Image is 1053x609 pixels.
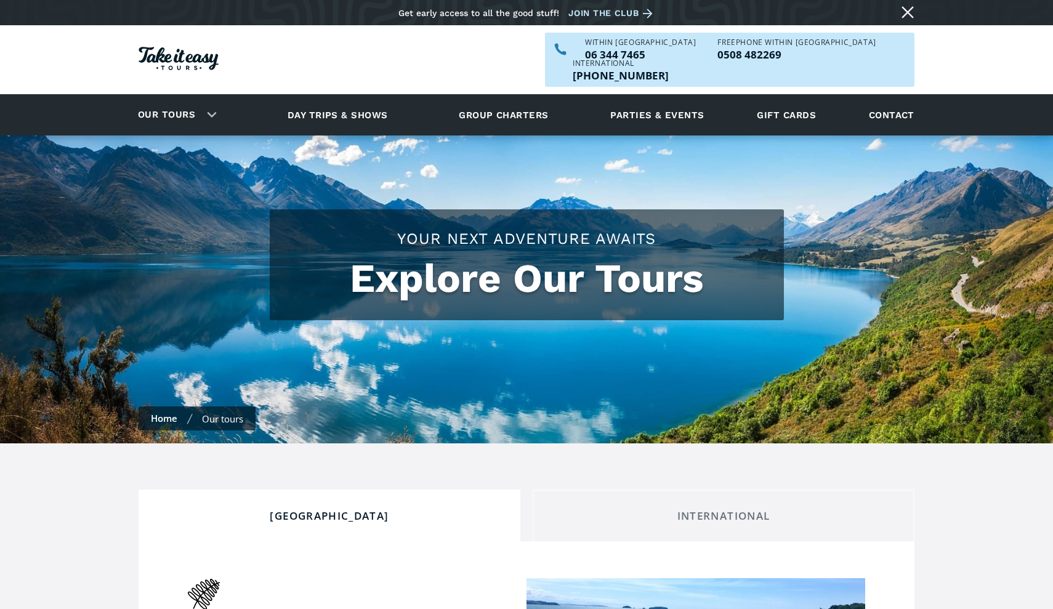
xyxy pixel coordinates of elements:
[282,256,772,302] h1: Explore Our Tours
[398,8,559,18] div: Get early access to all the good stuff!
[282,228,772,249] h2: Your Next Adventure Awaits
[898,2,918,22] a: Close message
[573,70,669,81] a: Call us outside of NZ on +6463447465
[863,98,921,132] a: Contact
[123,98,226,132] div: Our tours
[139,41,219,79] a: Homepage
[751,98,822,132] a: Gift cards
[139,406,256,430] nav: breadcrumbs
[717,49,876,60] p: 0508 482269
[573,70,669,81] p: [PHONE_NUMBER]
[604,98,710,132] a: Parties & events
[151,412,177,424] a: Home
[717,39,876,46] div: Freephone WITHIN [GEOGRAPHIC_DATA]
[129,100,204,129] a: Our tours
[585,49,696,60] a: Call us within NZ on 063447465
[149,509,510,523] div: [GEOGRAPHIC_DATA]
[717,49,876,60] a: Call us freephone within NZ on 0508482269
[202,413,243,425] div: Our tours
[573,60,669,67] div: International
[585,49,696,60] p: 06 344 7465
[568,6,657,21] a: Join the club
[585,39,696,46] div: WITHIN [GEOGRAPHIC_DATA]
[272,98,403,132] a: Day trips & shows
[443,98,563,132] a: Group charters
[139,47,219,70] img: Take it easy Tours logo
[543,509,904,523] div: International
